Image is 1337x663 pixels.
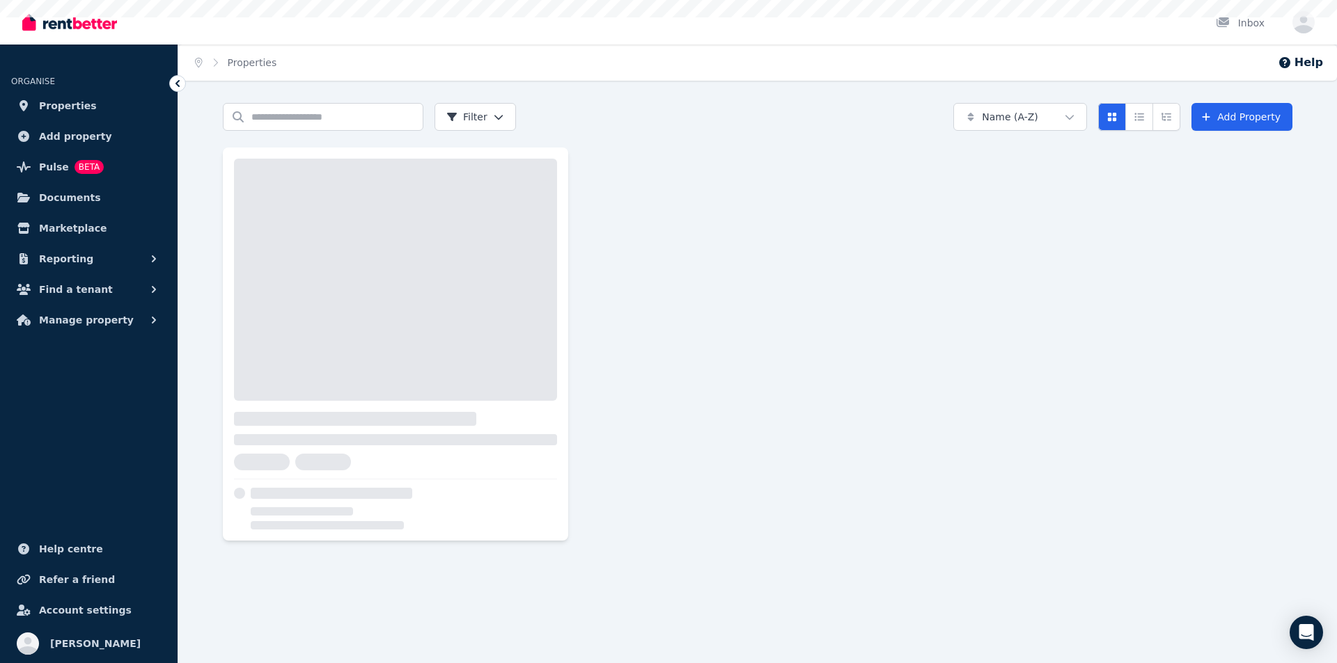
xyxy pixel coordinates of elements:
[22,12,117,33] img: RentBetter
[11,122,166,150] a: Add property
[11,306,166,334] button: Manage property
[1278,54,1323,71] button: Help
[1290,616,1323,649] div: Open Intercom Messenger
[1216,16,1265,30] div: Inbox
[11,214,166,242] a: Marketplace
[39,602,132,618] span: Account settings
[39,541,103,557] span: Help centre
[1152,103,1180,131] button: Expanded list view
[11,184,166,211] a: Documents
[435,103,516,131] button: Filter
[39,159,69,175] span: Pulse
[50,635,141,652] span: [PERSON_NAME]
[11,275,166,303] button: Find a tenant
[11,596,166,624] a: Account settings
[39,128,112,145] span: Add property
[1191,103,1292,131] a: Add Property
[11,92,166,120] a: Properties
[982,110,1038,124] span: Name (A-Z)
[11,77,55,86] span: ORGANISE
[178,45,293,81] nav: Breadcrumb
[39,97,97,114] span: Properties
[11,566,166,593] a: Refer a friend
[39,189,101,206] span: Documents
[39,571,115,588] span: Refer a friend
[39,281,113,298] span: Find a tenant
[11,535,166,563] a: Help centre
[1098,103,1180,131] div: View options
[11,153,166,181] a: PulseBETA
[446,110,487,124] span: Filter
[1125,103,1153,131] button: Compact list view
[75,160,104,174] span: BETA
[953,103,1087,131] button: Name (A-Z)
[228,57,277,68] a: Properties
[39,220,107,237] span: Marketplace
[39,312,134,328] span: Manage property
[1098,103,1126,131] button: Card view
[39,250,93,267] span: Reporting
[11,245,166,273] button: Reporting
